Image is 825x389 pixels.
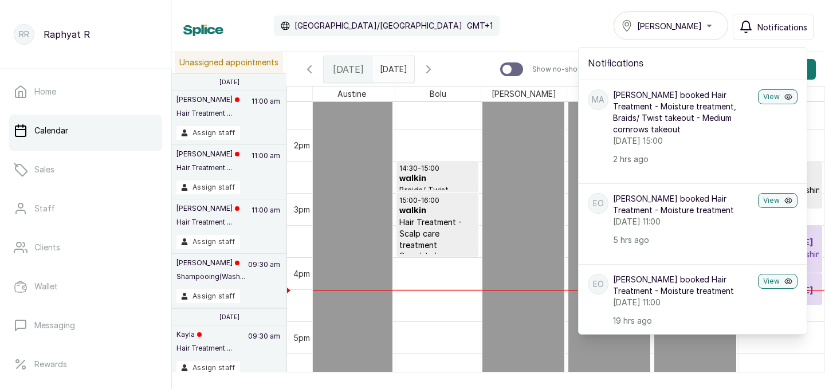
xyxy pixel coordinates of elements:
span: Austine [335,87,368,101]
span: [PERSON_NAME] [489,87,559,101]
div: 3pm [292,203,312,215]
a: Clients [9,231,162,264]
p: [PERSON_NAME] booked Hair Treatment - Moisture treatment, Braids/ Twist takeout - Medium cornrows... [613,89,753,135]
p: RR [19,29,29,40]
span: Notifications [757,21,807,33]
button: View [758,193,797,208]
p: Shampooing(Wash... [176,272,245,281]
p: 15:00 - 16:00 [399,196,476,205]
p: Home [34,86,56,97]
p: Staff [34,203,55,214]
div: [DATE] [324,56,373,82]
p: 2 hrs ago [613,154,753,165]
p: Unassigned appointments [175,52,283,73]
p: 11:00 am [250,150,282,180]
p: [DATE] 11:00 [613,297,753,308]
p: Sales [34,164,54,175]
p: Kayla [176,330,232,339]
a: Wallet [9,270,162,302]
p: Hair Treatment ... [176,109,239,118]
p: Show no-show/cancelled [532,65,618,74]
p: Clients [34,242,60,253]
a: Messaging [9,309,162,341]
h3: walkin [399,205,476,217]
p: 19 hrs ago [613,315,753,327]
span: [PERSON_NAME] [637,20,702,32]
p: EO [593,278,604,290]
p: [PERSON_NAME] [176,95,239,104]
a: Rewards [9,348,162,380]
span: Completed [399,251,476,260]
p: Calendar [34,125,68,136]
h2: Notifications [588,57,797,70]
button: Assign staff [176,289,240,303]
p: [DATE] [219,78,239,85]
p: [PERSON_NAME] booked Hair Treatment - Moisture treatment [613,274,753,297]
p: [PERSON_NAME] [176,204,239,213]
p: Raphyat R [44,27,90,41]
p: 11:00 am [250,204,282,235]
a: Calendar [9,115,162,147]
div: 5pm [291,332,312,344]
h3: walkin [399,173,476,184]
span: [DATE] [333,62,364,76]
button: Notifications [733,14,814,40]
p: Hair Treatment ... [176,344,232,353]
button: View [758,274,797,289]
span: Bolu [427,87,449,101]
button: [PERSON_NAME] [614,11,728,40]
p: [PERSON_NAME] booked Hair Treatment - Moisture treatment [613,193,753,216]
p: Braids/ Twist takeout - Medium cornrows takeout [399,184,476,219]
a: Staff [9,192,162,225]
div: 4pm [291,268,312,280]
p: [DATE] 15:00 [613,135,753,147]
p: EO [593,198,604,209]
p: [GEOGRAPHIC_DATA]/[GEOGRAPHIC_DATA] [294,20,462,32]
button: Assign staff [176,126,240,140]
button: Assign staff [176,361,240,375]
p: [DATE] 11:00 [613,216,753,227]
p: Hair Treatment - Scalp care treatment [399,217,476,251]
button: Assign staff [176,235,240,249]
p: Rewards [34,359,67,370]
p: [PERSON_NAME] [176,258,245,268]
p: 11:00 am [250,95,282,126]
p: 09:30 am [246,330,282,361]
p: 14:30 - 15:00 [399,164,476,173]
p: Hair Treatment ... [176,163,239,172]
p: [DATE] [219,313,239,320]
p: 5 hrs ago [613,234,753,246]
a: Home [9,76,162,108]
button: View [758,89,797,104]
button: Assign staff [176,180,240,194]
a: Sales [9,154,162,186]
p: Hair Treatment ... [176,218,239,227]
p: 09:30 am [246,258,282,289]
p: MA [592,94,604,105]
p: Messaging [34,320,75,331]
p: Wallet [34,281,58,292]
div: 2pm [292,139,312,151]
p: [PERSON_NAME] [176,150,239,159]
p: GMT+1 [467,20,493,32]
